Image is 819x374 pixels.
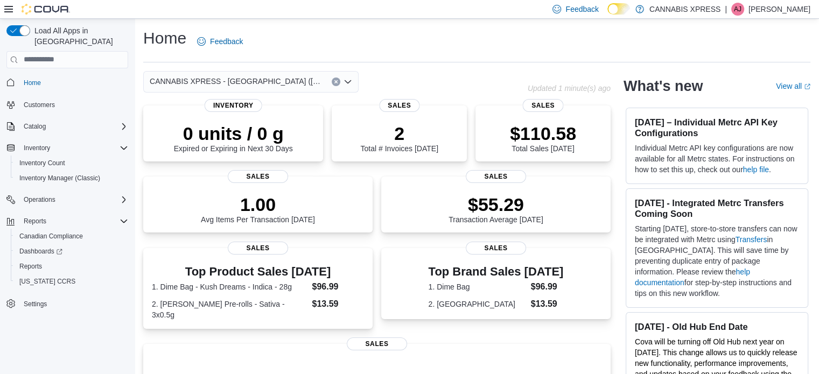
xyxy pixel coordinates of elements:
span: Dashboards [19,247,62,256]
h3: Top Product Sales [DATE] [152,265,364,278]
span: [US_STATE] CCRS [19,277,75,286]
button: Customers [2,97,132,112]
p: Updated 1 minute(s) ago [528,84,611,93]
dd: $96.99 [531,280,564,293]
a: help file [743,165,769,174]
p: $110.58 [510,123,576,144]
button: Inventory [2,140,132,156]
span: Sales [523,99,563,112]
dd: $13.59 [531,298,564,311]
span: Operations [24,195,55,204]
span: Settings [19,297,128,310]
span: Customers [24,101,55,109]
h3: Top Brand Sales [DATE] [429,265,564,278]
a: Dashboards [15,245,67,258]
div: Total # Invoices [DATE] [360,123,438,153]
p: $55.29 [449,194,543,215]
span: Reports [15,260,128,273]
button: Inventory [19,142,54,154]
span: Feedback [565,4,598,15]
a: Inventory Manager (Classic) [15,172,104,185]
dt: 1. Dime Bag - Kush Dreams - Indica - 28g [152,281,307,292]
span: Sales [379,99,419,112]
span: AJ [734,3,741,16]
button: Open list of options [344,77,352,86]
span: Reports [24,217,46,225]
span: Catalog [24,122,46,131]
h1: Home [143,27,186,49]
input: Dark Mode [607,3,630,15]
button: Operations [2,192,132,207]
h2: What's new [624,77,703,95]
span: Load All Apps in [GEOGRAPHIC_DATA] [30,25,128,47]
button: Canadian Compliance [11,229,132,244]
div: Total Sales [DATE] [510,123,576,153]
div: Avg Items Per Transaction [DATE] [201,194,315,224]
span: Home [19,76,128,89]
div: Anthony John [731,3,744,16]
h3: [DATE] - Old Hub End Date [635,321,799,332]
p: | [725,3,727,16]
a: Dashboards [11,244,132,259]
div: Transaction Average [DATE] [449,194,543,224]
span: CANNABIS XPRESS - [GEOGRAPHIC_DATA] ([GEOGRAPHIC_DATA]) [150,75,321,88]
p: Individual Metrc API key configurations are now available for all Metrc states. For instructions ... [635,143,799,175]
dt: 2. [GEOGRAPHIC_DATA] [429,299,527,309]
a: [US_STATE] CCRS [15,275,80,288]
span: Catalog [19,120,128,133]
a: help documentation [635,267,750,287]
span: Operations [19,193,128,206]
button: Home [2,75,132,90]
span: Dashboards [15,245,128,258]
a: Canadian Compliance [15,230,87,243]
p: Starting [DATE], store-to-store transfers can now be integrated with Metrc using in [GEOGRAPHIC_D... [635,223,799,299]
span: Home [24,79,41,87]
dt: 2. [PERSON_NAME] Pre-rolls - Sativa - 3x0.5g [152,299,307,320]
h3: [DATE] – Individual Metrc API Key Configurations [635,117,799,138]
p: [PERSON_NAME] [748,3,810,16]
span: Canadian Compliance [15,230,128,243]
span: Feedback [210,36,243,47]
button: Reports [2,214,132,229]
a: Feedback [193,31,247,52]
button: Catalog [19,120,50,133]
a: View allExternal link [776,82,810,90]
button: Reports [11,259,132,274]
button: Operations [19,193,60,206]
dd: $96.99 [312,280,363,293]
span: Inventory [205,99,262,112]
span: Sales [347,337,407,350]
button: Catalog [2,119,132,134]
a: Home [19,76,45,89]
h3: [DATE] - Integrated Metrc Transfers Coming Soon [635,197,799,219]
a: Settings [19,298,51,311]
span: Inventory Manager (Classic) [15,172,128,185]
span: Reports [19,215,128,228]
p: CANNABIS XPRESS [649,3,720,16]
span: Inventory [24,144,50,152]
div: Expired or Expiring in Next 30 Days [174,123,293,153]
nav: Complex example [6,70,128,340]
dd: $13.59 [312,298,363,311]
span: Sales [466,242,526,255]
span: Canadian Compliance [19,232,83,241]
dt: 1. Dime Bag [429,281,527,292]
button: Reports [19,215,51,228]
p: 2 [360,123,438,144]
button: Inventory Manager (Classic) [11,171,132,186]
span: Inventory Count [15,157,128,170]
button: Clear input [332,77,340,86]
button: [US_STATE] CCRS [11,274,132,289]
p: 0 units / 0 g [174,123,293,144]
span: Inventory [19,142,128,154]
img: Cova [22,4,70,15]
span: Sales [466,170,526,183]
span: Washington CCRS [15,275,128,288]
span: Inventory Manager (Classic) [19,174,100,182]
button: Inventory Count [11,156,132,171]
svg: External link [804,83,810,90]
span: Customers [19,98,128,111]
span: Inventory Count [19,159,65,167]
button: Settings [2,295,132,311]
